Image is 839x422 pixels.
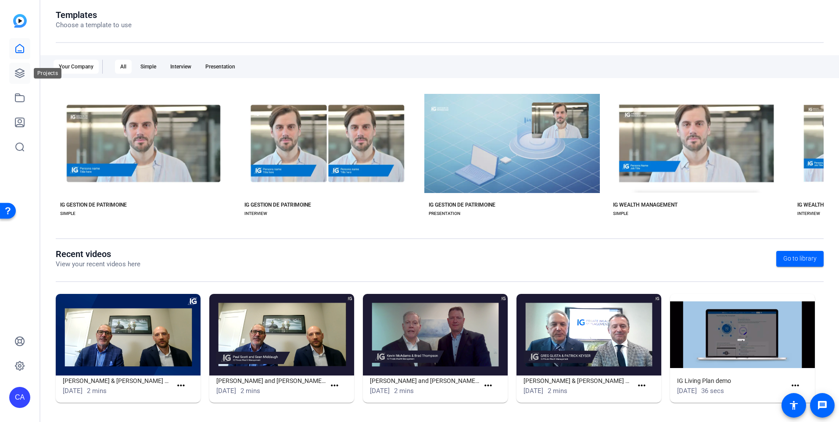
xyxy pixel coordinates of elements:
[200,60,240,74] div: Presentation
[670,294,815,376] img: IG Living Plan demo
[60,210,75,217] div: SIMPLE
[13,14,27,28] img: blue-gradient.svg
[790,380,801,391] mat-icon: more_horiz
[677,387,697,395] span: [DATE]
[209,294,354,376] img: Paul Scott and Sean Middaugh_Welcome Video
[63,387,82,395] span: [DATE]
[56,249,140,259] h1: Recent videos
[783,254,817,263] span: Go to library
[483,380,494,391] mat-icon: more_horiz
[548,387,567,395] span: 2 mins
[701,387,724,395] span: 36 secs
[56,10,132,20] h1: Templates
[115,60,132,74] div: All
[329,380,340,391] mat-icon: more_horiz
[523,376,633,386] h1: [PERSON_NAME] & [PERSON_NAME] Video_V2
[776,251,824,267] a: Go to library
[176,380,186,391] mat-icon: more_horiz
[516,294,661,376] img: Greg Glista & Patrick Keyser_Welcome Video_V2
[56,294,201,376] img: Paul Scott & Sean Middaugh_Welcome Video
[244,210,267,217] div: INTERVIEW
[363,294,508,376] img: Kevin McAdams and Brad Thompson_Welcome Video
[63,376,172,386] h1: [PERSON_NAME] & [PERSON_NAME] Video
[60,201,127,208] div: IG GESTION DE PATRIMOINE
[523,387,543,395] span: [DATE]
[636,380,647,391] mat-icon: more_horiz
[165,60,197,74] div: Interview
[394,387,414,395] span: 2 mins
[429,210,460,217] div: PRESENTATION
[797,210,820,217] div: INTERVIEW
[9,387,30,408] div: CA
[135,60,161,74] div: Simple
[613,210,628,217] div: SIMPLE
[240,387,260,395] span: 2 mins
[34,68,61,79] div: Projects
[244,201,311,208] div: IG GESTION DE PATRIMOINE
[87,387,107,395] span: 2 mins
[429,201,495,208] div: IG GESTION DE PATRIMOINE
[789,400,799,411] mat-icon: accessibility
[677,376,786,386] h1: IG Living Plan demo
[54,60,99,74] div: Your Company
[216,387,236,395] span: [DATE]
[613,201,678,208] div: IG WEALTH MANAGEMENT
[56,259,140,269] p: View your recent videos here
[216,376,326,386] h1: [PERSON_NAME] and [PERSON_NAME] Video
[56,20,132,30] p: Choose a template to use
[370,376,479,386] h1: [PERSON_NAME] and [PERSON_NAME] Video
[817,400,828,411] mat-icon: message
[370,387,390,395] span: [DATE]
